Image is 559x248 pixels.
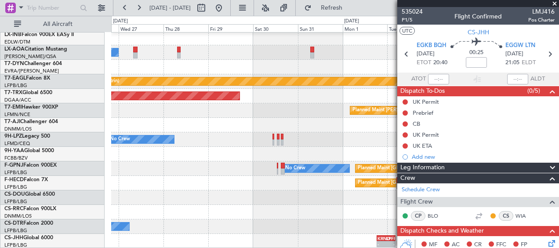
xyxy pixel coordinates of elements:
div: Prebrief [413,109,433,117]
div: Sat 30 [253,24,298,32]
a: 9H-LPZLegacy 500 [4,134,50,139]
span: ATOT [411,75,426,84]
span: LMJ416 [528,7,555,16]
a: T7-TRXGlobal 6500 [4,90,52,95]
input: --:-- [428,74,449,84]
div: UK Permit [413,98,439,106]
button: All Aircraft [10,17,95,31]
span: [DATE] [417,50,435,58]
div: CP [411,211,425,221]
span: All Aircraft [23,21,93,27]
div: Tue 2 [387,24,432,32]
div: UK ETA [413,142,432,150]
a: LX-INBFalcon 900EX EASy II [4,32,74,37]
a: CS-JHHGlobal 6000 [4,235,53,241]
a: F-HECDFalcon 7X [4,177,48,182]
a: EDLW/DTM [4,39,30,45]
span: Dispatch To-Dos [400,86,445,96]
span: P1/5 [402,16,423,24]
input: Trip Number [27,1,77,15]
span: 00:25 [469,48,483,57]
span: EGKB BQH [417,41,446,50]
div: CB [413,120,420,128]
span: F-HECD [4,177,24,182]
div: - [378,241,386,247]
div: Add new [412,153,555,160]
span: T7-EAGL [4,76,26,81]
span: LX-INB [4,32,22,37]
span: LX-AOA [4,47,25,52]
span: T7-AJI [4,119,20,124]
div: Fri 29 [208,24,253,32]
span: EGGW LTN [505,41,535,50]
span: Refresh [313,5,350,11]
div: Flight Confirmed [454,12,502,21]
a: [PERSON_NAME]/QSA [4,53,56,60]
button: Refresh [300,1,353,15]
div: [DATE] [344,18,359,25]
span: ELDT [522,58,536,67]
a: LFPB/LBG [4,184,27,190]
div: Sun 31 [298,24,343,32]
a: LFPB/LBG [4,198,27,205]
div: [DATE] [113,18,128,25]
div: Planned Maint [GEOGRAPHIC_DATA] ([GEOGRAPHIC_DATA]) [358,176,496,190]
div: Planned Maint [PERSON_NAME] [352,104,426,117]
span: T7-DYN [4,61,24,66]
div: Planned Maint [GEOGRAPHIC_DATA] ([GEOGRAPHIC_DATA]) [358,162,496,175]
a: BLO [428,212,447,220]
span: 9H-YAA [4,148,24,153]
span: Leg Information [400,163,445,173]
a: 9H-YAAGlobal 5000 [4,148,54,153]
div: Mon 1 [343,24,388,32]
a: T7-EMIHawker 900XP [4,105,58,110]
span: Flight Crew [400,197,433,207]
span: [DATE] - [DATE] [149,4,191,12]
span: T7-EMI [4,105,22,110]
span: CS-JHH [468,28,489,37]
span: F-GPNJ [4,163,23,168]
a: LX-AOACitation Mustang [4,47,67,52]
span: Crew [400,173,415,183]
div: - [386,241,395,247]
span: 20:40 [433,58,447,67]
span: 535024 [402,7,423,16]
span: Pos Charter [528,16,555,24]
a: CS-DTRFalcon 2000 [4,221,53,226]
a: LFPB/LBG [4,82,27,89]
a: Schedule Crew [402,186,440,194]
a: EVRA/[PERSON_NAME] [4,68,59,74]
span: 9H-LPZ [4,134,22,139]
span: CS-DOU [4,192,25,197]
span: 21:05 [505,58,519,67]
a: DGAA/ACC [4,97,31,103]
a: T7-EAGLFalcon 8X [4,76,50,81]
span: ALDT [530,75,545,84]
span: Dispatch Checks and Weather [400,226,484,236]
a: F-GPNJFalcon 900EX [4,163,57,168]
a: LFMD/CEQ [4,140,30,147]
a: DNMM/LOS [4,213,32,219]
a: FCBB/BZV [4,155,28,161]
a: LFMN/NCE [4,111,30,118]
div: CS [499,211,513,221]
a: T7-DYNChallenger 604 [4,61,62,66]
a: DNMM/LOS [4,126,32,132]
span: CS-JHH [4,235,23,241]
a: CS-DOUGlobal 6500 [4,192,55,197]
div: No Crew [110,133,130,146]
span: T7-TRX [4,90,22,95]
div: LPFR [386,236,395,241]
div: Wed 27 [119,24,163,32]
span: ETOT [417,58,431,67]
div: No Crew [285,162,305,175]
a: T7-AJIChallenger 604 [4,119,58,124]
a: WIA [515,212,535,220]
div: KRNO [378,236,386,241]
button: UTC [399,27,415,35]
span: CS-RRC [4,206,23,212]
span: [DATE] [505,50,523,58]
div: UK Permit [413,131,439,139]
span: CS-DTR [4,221,23,226]
div: Thu 28 [163,24,208,32]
